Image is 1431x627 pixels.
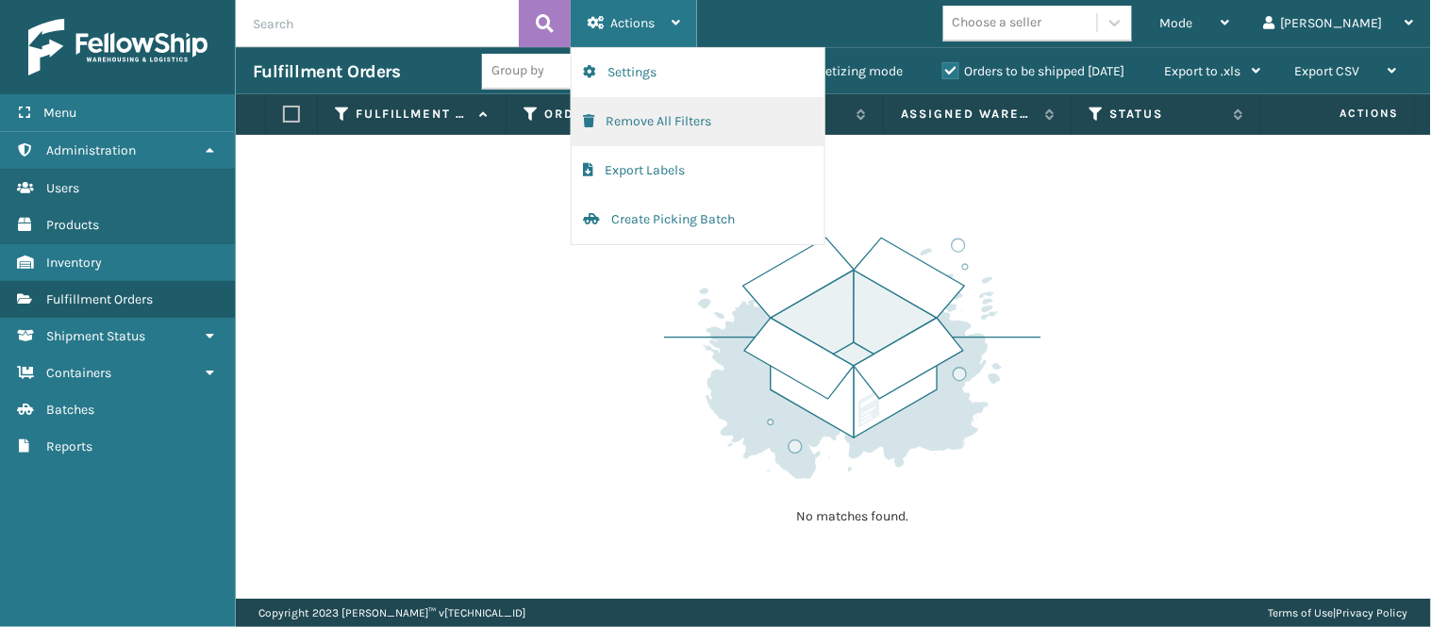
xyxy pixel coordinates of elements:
[46,142,136,158] span: Administration
[46,438,92,454] span: Reports
[46,217,99,233] span: Products
[1110,106,1224,123] label: Status
[46,255,102,271] span: Inventory
[544,106,658,123] label: Order Number
[572,195,824,244] button: Create Picking Batch
[1295,63,1360,79] span: Export CSV
[1269,606,1334,619] a: Terms of Use
[572,97,824,146] button: Remove All Filters
[953,13,1042,33] div: Choose a seller
[610,15,655,31] span: Actions
[253,60,400,83] h3: Fulfillment Orders
[258,599,525,627] p: Copyright 2023 [PERSON_NAME]™ v [TECHNICAL_ID]
[572,48,824,97] button: Settings
[942,63,1125,79] label: Orders to be shipped [DATE]
[1280,98,1411,129] span: Actions
[356,106,470,123] label: Fulfillment Order Id
[1269,599,1408,627] div: |
[1165,63,1241,79] span: Export to .xls
[491,61,544,81] div: Group by
[572,146,824,195] button: Export Labels
[901,106,1036,123] label: Assigned Warehouse
[28,19,208,75] img: logo
[46,365,111,381] span: Containers
[1160,15,1193,31] span: Mode
[46,180,79,196] span: Users
[46,328,145,344] span: Shipment Status
[46,402,94,418] span: Batches
[43,105,76,121] span: Menu
[1337,606,1408,619] a: Privacy Policy
[46,291,153,307] span: Fulfillment Orders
